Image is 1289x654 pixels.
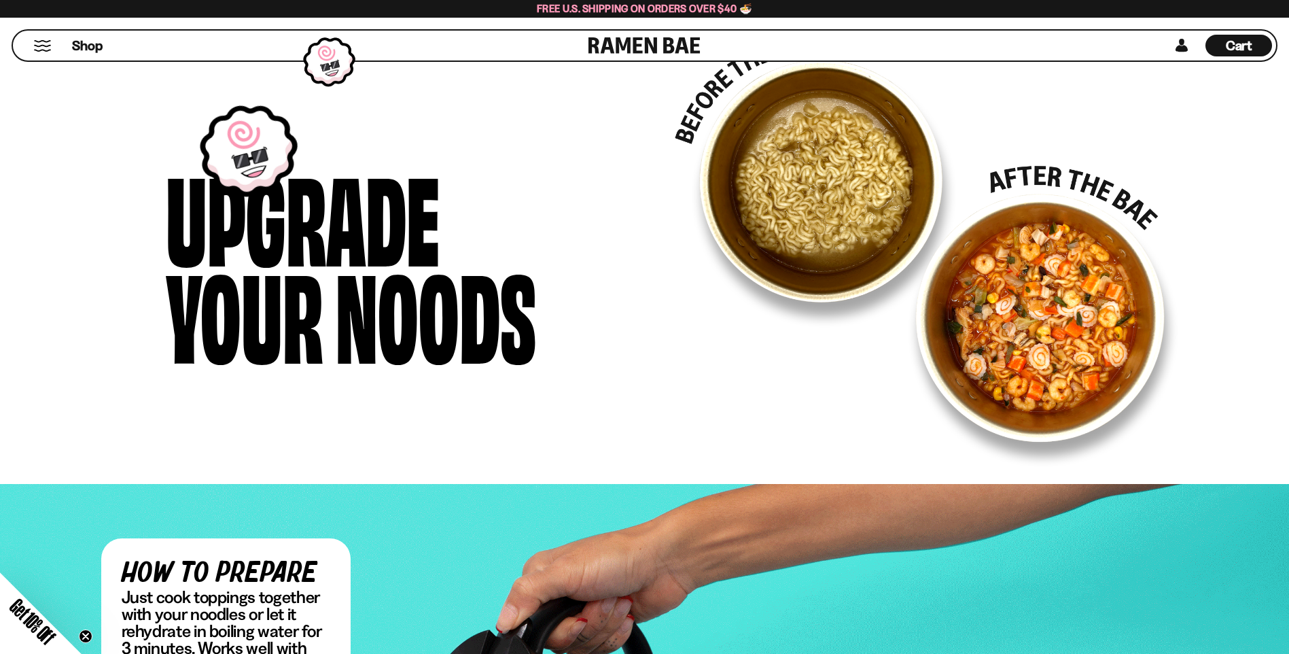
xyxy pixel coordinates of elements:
[1205,31,1272,61] a: Cart
[72,35,103,56] a: Shop
[6,595,59,648] span: Get 10% Off
[537,2,752,15] span: Free U.S. Shipping on Orders over $40 🍜
[166,166,440,263] div: Upgrade
[166,263,323,360] div: Your
[79,630,92,643] button: Close teaser
[33,40,52,52] button: Mobile Menu Trigger
[336,263,536,360] div: Noods
[72,37,103,55] span: Shop
[1226,37,1252,54] span: Cart
[122,559,330,589] h5: how to prepare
